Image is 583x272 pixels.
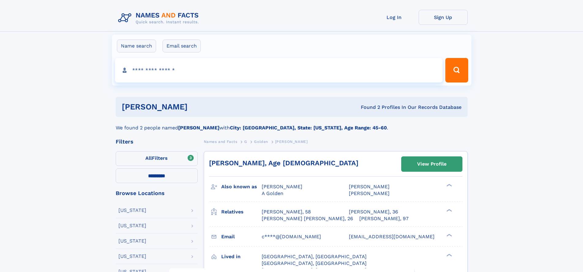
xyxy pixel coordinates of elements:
[116,117,468,132] div: We found 2 people named with .
[274,104,462,111] div: Found 2 Profiles In Our Records Database
[221,232,262,242] h3: Email
[417,157,447,171] div: View Profile
[221,182,262,192] h3: Also known as
[178,125,219,131] b: [PERSON_NAME]
[118,239,146,243] div: [US_STATE]
[262,260,367,266] span: [GEOGRAPHIC_DATA], [GEOGRAPHIC_DATA]
[221,207,262,217] h3: Relatives
[118,223,146,228] div: [US_STATE]
[244,138,247,145] a: G
[445,253,452,257] div: ❯
[349,184,390,190] span: [PERSON_NAME]
[262,215,353,222] a: [PERSON_NAME] [PERSON_NAME], 26
[116,139,198,144] div: Filters
[445,208,452,212] div: ❯
[402,157,462,171] a: View Profile
[118,208,146,213] div: [US_STATE]
[145,155,152,161] span: All
[262,190,283,196] span: A Golden
[445,233,452,237] div: ❯
[359,215,409,222] a: [PERSON_NAME], 97
[262,184,302,190] span: [PERSON_NAME]
[262,254,367,259] span: [GEOGRAPHIC_DATA], [GEOGRAPHIC_DATA]
[349,209,398,215] a: [PERSON_NAME], 36
[209,159,358,167] a: [PERSON_NAME], Age [DEMOGRAPHIC_DATA]
[254,138,268,145] a: Golden
[122,103,274,111] h1: [PERSON_NAME]
[221,251,262,262] h3: Lived in
[116,10,204,26] img: Logo Names and Facts
[115,58,443,82] input: search input
[116,190,198,196] div: Browse Locations
[204,138,237,145] a: Names and Facts
[163,40,201,52] label: Email search
[116,151,198,166] label: Filters
[244,140,247,144] span: G
[445,58,468,82] button: Search Button
[275,140,308,144] span: [PERSON_NAME]
[419,10,468,25] a: Sign Up
[254,140,268,144] span: Golden
[262,209,311,215] a: [PERSON_NAME], 58
[117,40,156,52] label: Name search
[118,254,146,259] div: [US_STATE]
[349,190,390,196] span: [PERSON_NAME]
[370,10,419,25] a: Log In
[349,234,435,239] span: [EMAIL_ADDRESS][DOMAIN_NAME]
[445,183,452,187] div: ❯
[230,125,387,131] b: City: [GEOGRAPHIC_DATA], State: [US_STATE], Age Range: 45-60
